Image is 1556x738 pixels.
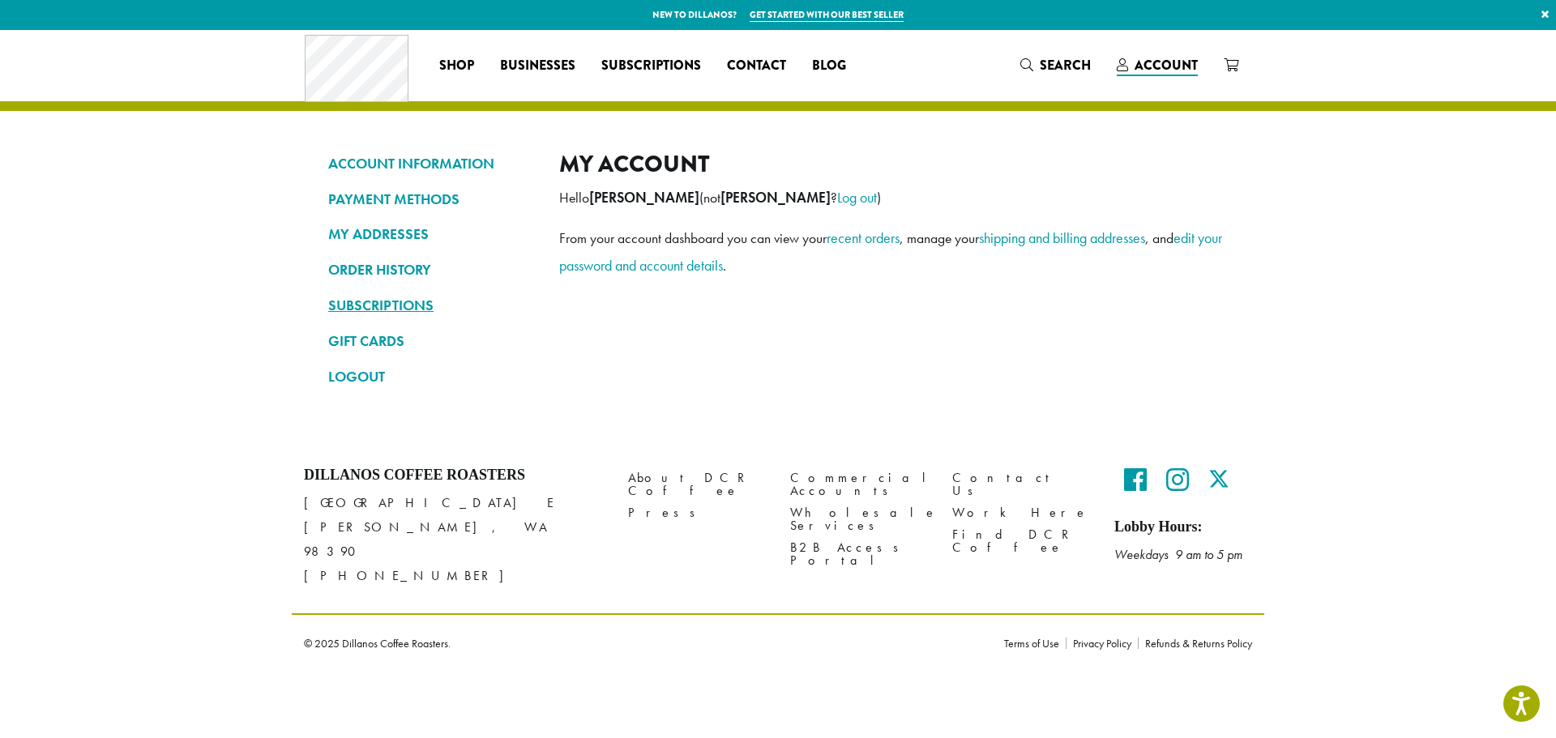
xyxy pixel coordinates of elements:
[601,56,701,76] span: Subscriptions
[628,502,766,524] a: Press
[837,188,877,207] a: Log out
[328,327,535,355] a: GIFT CARDS
[328,150,535,403] nav: Account pages
[790,537,928,572] a: B2B Access Portal
[979,228,1145,247] a: shipping and billing addresses
[1007,52,1104,79] a: Search
[559,184,1228,211] p: Hello (not ? )
[812,56,846,76] span: Blog
[628,467,766,501] a: About DCR Coffee
[727,56,786,76] span: Contact
[328,220,535,248] a: MY ADDRESSES
[439,56,474,76] span: Shop
[1004,638,1066,649] a: Terms of Use
[1040,56,1091,75] span: Search
[750,8,904,22] a: Get started with our best seller
[304,638,980,649] p: © 2025 Dillanos Coffee Roasters.
[827,228,900,247] a: recent orders
[952,502,1090,524] a: Work Here
[328,186,535,213] a: PAYMENT METHODS
[328,363,535,390] a: LOGOUT
[1114,518,1252,536] h5: Lobby Hours:
[328,292,535,319] a: SUBSCRIPTIONS
[720,189,831,207] strong: [PERSON_NAME]
[589,189,699,207] strong: [PERSON_NAME]
[1135,56,1198,75] span: Account
[790,502,928,537] a: Wholesale Services
[559,224,1228,279] p: From your account dashboard you can view your , manage your , and .
[426,53,487,79] a: Shop
[1066,638,1138,649] a: Privacy Policy
[304,491,604,588] p: [GEOGRAPHIC_DATA] E [PERSON_NAME], WA 98390 [PHONE_NUMBER]
[790,467,928,501] a: Commercial Accounts
[1114,546,1242,563] em: Weekdays 9 am to 5 pm
[952,467,1090,501] a: Contact Us
[1138,638,1252,649] a: Refunds & Returns Policy
[328,256,535,284] a: ORDER HISTORY
[500,56,575,76] span: Businesses
[559,150,1228,178] h2: My account
[952,524,1090,559] a: Find DCR Coffee
[328,150,535,177] a: ACCOUNT INFORMATION
[304,467,604,484] h4: Dillanos Coffee Roasters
